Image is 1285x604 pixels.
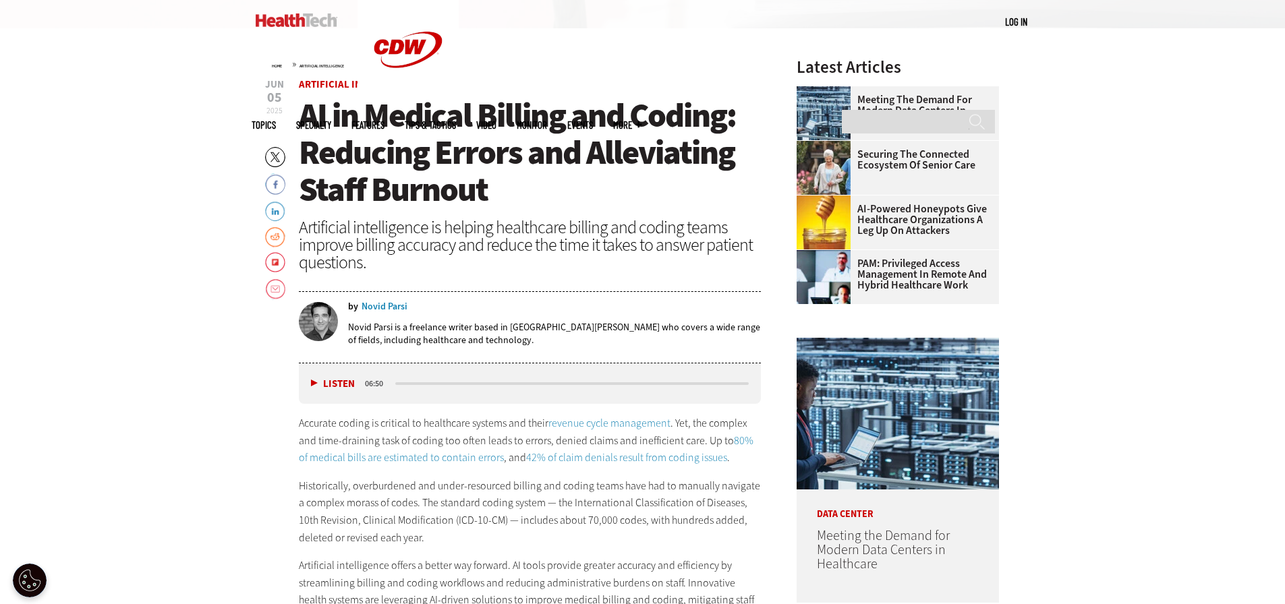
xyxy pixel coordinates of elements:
[296,120,331,130] span: Specialty
[797,86,851,140] img: engineer with laptop overlooking data center
[797,250,851,304] img: remote call with care team
[797,195,851,249] img: jar of honey with a honey dipper
[362,302,407,311] a: Novid Parsi
[548,416,670,430] a: revenue cycle management
[817,526,950,573] a: Meeting the Demand for Modern Data Centers in Healthcare
[351,120,384,130] a: Features
[797,258,991,291] a: PAM: Privileged Access Management in Remote and Hybrid Healthcare Work
[797,141,851,195] img: nurse walks with senior woman through a garden
[797,195,857,206] a: jar of honey with a honey dipper
[256,13,337,27] img: Home
[252,120,276,130] span: Topics
[613,120,641,130] span: More
[299,302,338,341] img: Novid Parsi
[797,149,991,171] a: Securing the Connected Ecosystem of Senior Care
[363,377,393,390] div: duration
[1005,16,1027,28] a: Log in
[567,120,593,130] a: Events
[299,363,762,404] div: media player
[13,564,47,597] div: Cookie Settings
[405,120,456,130] a: Tips & Tactics
[13,564,47,597] button: Open Preferences
[1005,15,1027,29] div: User menu
[526,450,727,464] a: 42% of claim denials result from coding issues
[797,338,999,489] img: engineer with laptop overlooking data center
[299,415,762,466] p: Accurate coding is critical to healthcare systems and their . Yet, the complex and time-draining ...
[299,218,762,271] div: Artificial intelligence is helping healthcare billing and coding teams improve billing accuracy a...
[299,93,736,212] span: AI in Medical Billing and Coding: Reducing Errors and Alleviating Staff Burnout
[348,302,358,311] span: by
[311,379,355,389] button: Listen
[797,141,857,152] a: nurse walks with senior woman through a garden
[797,489,999,519] p: Data Center
[517,120,547,130] a: MonITor
[797,204,991,236] a: AI-Powered Honeypots Give Healthcare Organizations a Leg Up on Attackers
[797,250,857,261] a: remote call with care team
[348,321,762,346] p: Novid Parsi is a freelance writer based in [GEOGRAPHIC_DATA][PERSON_NAME] who covers a wide range...
[476,120,496,130] a: Video
[299,477,762,546] p: Historically, overburdened and under-resourced billing and coding teams have had to manually navi...
[358,89,459,103] a: CDW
